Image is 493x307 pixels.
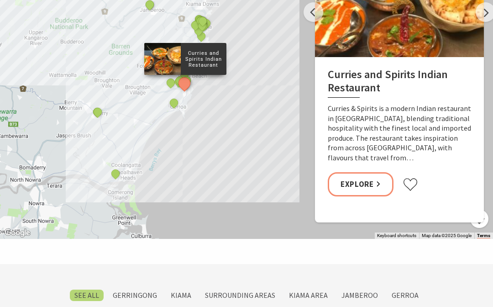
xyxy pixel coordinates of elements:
span: Map data ©2025 Google [422,233,472,238]
label: Gerroa [387,290,423,301]
img: Google [2,227,32,239]
label: Surrounding Areas [200,290,280,301]
a: Terms (opens in new tab) [477,233,490,238]
button: Click to favourite Curries and Spirits Indian Restaurant [403,178,418,191]
p: Curries & Spirits is a modern Indian restaurant in [GEOGRAPHIC_DATA], blending traditional hospit... [328,104,471,163]
button: See detail about The Dairy Bar [92,106,104,118]
label: Kiama [166,290,196,301]
button: Previous [304,2,323,22]
h2: Curries and Spirits Indian Restaurant [328,68,471,98]
button: Keyboard shortcuts [377,233,416,239]
button: See detail about Penny Whistlers [197,16,209,27]
label: Gerringong [108,290,162,301]
a: Explore [328,172,393,196]
label: Kiama Area [284,290,332,301]
button: See detail about Curries and Spirits Indian Restaurant [176,75,193,92]
p: Curries and Spirits Indian Restaurant [181,49,226,70]
button: See detail about Crooked River Estate [165,77,177,89]
button: See detail about Coolangatta Estate [110,168,121,180]
button: See detail about The Blue Swimmer at Seahaven [168,97,180,109]
label: Jamberoo [337,290,383,301]
label: SEE All [70,290,104,301]
a: Click to see this area on Google Maps [2,227,32,239]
